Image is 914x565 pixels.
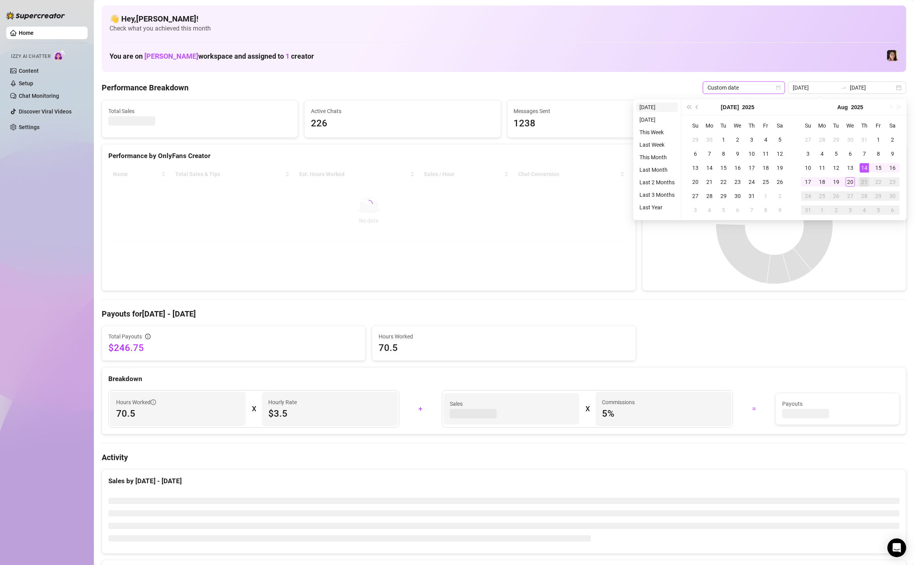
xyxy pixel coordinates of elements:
div: Open Intercom Messenger [887,538,906,557]
li: Last Week [636,140,678,149]
div: 24 [747,177,756,187]
div: 2 [831,205,841,215]
td: 2025-09-02 [829,203,843,217]
div: 11 [817,163,827,173]
span: Sales [450,399,573,408]
div: 7 [860,149,869,158]
td: 2025-07-29 [829,133,843,147]
a: Settings [19,124,40,130]
td: 2025-07-06 [688,147,702,161]
div: 2 [775,191,785,201]
article: Commissions [602,398,635,407]
div: 4 [761,135,770,144]
div: 4 [705,205,714,215]
div: = [738,403,771,415]
span: Messages Sent [514,107,697,115]
td: 2025-08-09 [885,147,900,161]
span: Payouts [782,399,893,408]
th: Th [857,119,871,133]
td: 2025-08-30 [885,189,900,203]
td: 2025-09-01 [815,203,829,217]
td: 2025-06-30 [702,133,716,147]
a: Content [19,68,39,74]
button: Last year (Control + left) [684,99,693,115]
td: 2025-07-30 [843,133,857,147]
td: 2025-08-13 [843,161,857,175]
span: info-circle [151,399,156,405]
div: 16 [888,163,897,173]
td: 2025-07-19 [773,161,787,175]
td: 2025-08-02 [885,133,900,147]
div: 1 [817,205,827,215]
div: 21 [705,177,714,187]
div: Sales by [DATE] - [DATE] [108,476,900,486]
div: 23 [888,177,897,187]
td: 2025-09-04 [857,203,871,217]
div: 8 [719,149,728,158]
li: [DATE] [636,103,678,112]
button: Previous month (PageUp) [693,99,702,115]
article: Hourly Rate [268,398,297,407]
div: 1 [719,135,728,144]
span: Izzy AI Chatter [11,53,50,60]
td: 2025-08-07 [745,203,759,217]
th: Su [801,119,815,133]
td: 2025-07-21 [702,175,716,189]
td: 2025-08-05 [829,147,843,161]
td: 2025-07-01 [716,133,731,147]
td: 2025-08-06 [843,147,857,161]
span: 70.5 [116,407,239,420]
div: 29 [691,135,700,144]
div: 19 [831,177,841,187]
td: 2025-08-15 [871,161,885,175]
td: 2025-07-03 [745,133,759,147]
span: Total Payouts [108,332,142,341]
div: X [585,403,589,415]
td: 2025-08-27 [843,189,857,203]
td: 2025-07-11 [759,147,773,161]
th: We [731,119,745,133]
td: 2025-07-31 [857,133,871,147]
td: 2025-08-03 [688,203,702,217]
div: 5 [719,205,728,215]
th: We [843,119,857,133]
div: 9 [775,205,785,215]
td: 2025-07-27 [688,189,702,203]
span: [PERSON_NAME] [144,52,198,60]
span: 5 % [602,407,725,420]
td: 2025-08-08 [871,147,885,161]
div: + [404,403,437,415]
li: Last 3 Months [636,190,678,200]
div: 18 [761,163,770,173]
div: 29 [719,191,728,201]
div: 30 [888,191,897,201]
button: Choose a year [851,99,863,115]
td: 2025-08-23 [885,175,900,189]
td: 2025-07-08 [716,147,731,161]
th: Fr [759,119,773,133]
div: 13 [846,163,855,173]
img: logo-BBDzfeDw.svg [6,12,65,20]
div: 6 [691,149,700,158]
div: 3 [747,135,756,144]
div: 10 [747,149,756,158]
div: 22 [719,177,728,187]
input: Start date [793,83,837,92]
div: 2 [888,135,897,144]
td: 2025-08-20 [843,175,857,189]
span: 1 [286,52,289,60]
th: Mo [702,119,716,133]
div: 9 [733,149,742,158]
span: loading [365,200,373,208]
div: 26 [775,177,785,187]
div: 1 [761,191,770,201]
a: Chat Monitoring [19,93,59,99]
div: 11 [761,149,770,158]
div: 8 [874,149,883,158]
div: 30 [705,135,714,144]
th: Tu [716,119,731,133]
button: Choose a month [721,99,739,115]
td: 2025-08-10 [801,161,815,175]
td: 2025-07-16 [731,161,745,175]
div: 30 [846,135,855,144]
